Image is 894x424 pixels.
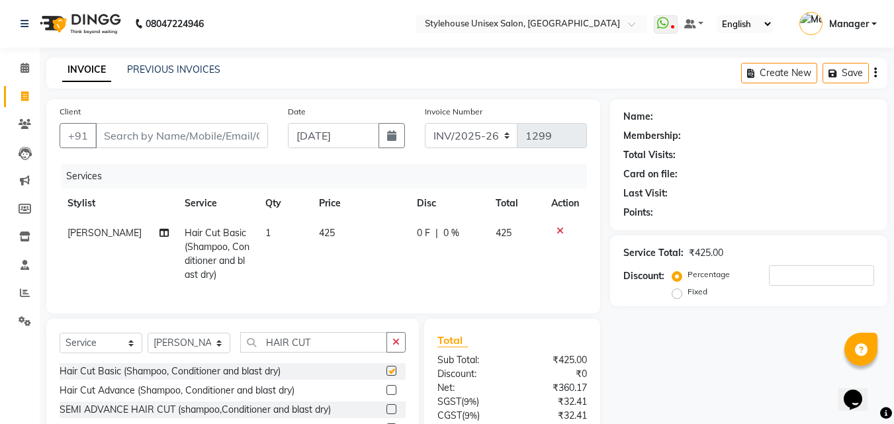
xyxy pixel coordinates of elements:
[543,189,587,218] th: Action
[427,381,512,395] div: Net:
[427,367,512,381] div: Discount:
[688,286,707,298] label: Fixed
[688,269,730,280] label: Percentage
[95,123,268,148] input: Search by Name/Mobile/Email/Code
[177,189,257,218] th: Service
[60,189,177,218] th: Stylist
[437,396,461,407] span: SGST
[61,164,597,189] div: Services
[823,63,869,83] button: Save
[741,63,817,83] button: Create New
[465,410,477,421] span: 9%
[512,353,597,367] div: ₹425.00
[512,381,597,395] div: ₹360.17
[427,395,512,409] div: ( )
[512,367,597,381] div: ₹0
[425,106,482,118] label: Invoice Number
[496,227,512,239] span: 425
[427,353,512,367] div: Sub Total:
[311,189,409,218] th: Price
[60,364,281,378] div: Hair Cut Basic (Shampoo, Conditioner and blast dry)
[623,110,653,124] div: Name:
[623,187,668,200] div: Last Visit:
[623,246,684,260] div: Service Total:
[829,17,869,31] span: Manager
[288,106,306,118] label: Date
[34,5,124,42] img: logo
[60,384,294,398] div: Hair Cut Advance (Shampoo, Conditioner and blast dry)
[60,403,331,417] div: SEMI ADVANCE HAIR CUT (shampoo,Conditioner and blast dry)
[265,227,271,239] span: 1
[67,227,142,239] span: [PERSON_NAME]
[240,332,387,353] input: Search or Scan
[437,409,462,421] span: CGST
[623,129,681,143] div: Membership:
[838,371,881,411] iframe: chat widget
[488,189,544,218] th: Total
[417,226,430,240] span: 0 F
[512,409,597,423] div: ₹32.41
[257,189,311,218] th: Qty
[623,269,664,283] div: Discount:
[185,227,249,280] span: Hair Cut Basic (Shampoo, Conditioner and blast dry)
[623,206,653,220] div: Points:
[409,189,488,218] th: Disc
[60,106,81,118] label: Client
[60,123,97,148] button: +91
[512,395,597,409] div: ₹32.41
[623,148,676,162] div: Total Visits:
[443,226,459,240] span: 0 %
[319,227,335,239] span: 425
[127,64,220,75] a: PREVIOUS INVOICES
[146,5,204,42] b: 08047224946
[435,226,438,240] span: |
[62,58,111,82] a: INVOICE
[689,246,723,260] div: ₹425.00
[437,333,468,347] span: Total
[427,409,512,423] div: ( )
[464,396,476,407] span: 9%
[623,167,678,181] div: Card on file:
[799,12,823,35] img: Manager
